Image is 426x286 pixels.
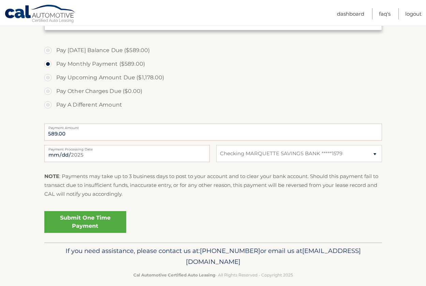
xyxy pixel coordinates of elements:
label: Pay Monthly Payment ($589.00) [44,57,382,71]
strong: Cal Automotive Certified Auto Leasing [133,272,215,277]
span: [PHONE_NUMBER] [200,247,260,255]
label: Pay [DATE] Balance Due ($589.00) [44,44,382,57]
p: - All Rights Reserved - Copyright 2025 [49,271,378,279]
input: Payment Date [44,145,210,162]
a: Dashboard [337,8,364,19]
a: Submit One Time Payment [44,211,126,233]
a: FAQ's [379,8,391,19]
input: Payment Amount [44,124,382,141]
p: : Payments may take up to 3 business days to post to your account and to clear your bank account.... [44,172,382,199]
label: Pay Upcoming Amount Due ($1,178.00) [44,71,382,84]
label: Pay A Different Amount [44,98,382,112]
label: Payment Processing Date [44,145,210,150]
label: Payment Amount [44,124,382,129]
p: If you need assistance, please contact us at: or email us at [49,245,378,267]
label: Pay Other Charges Due ($0.00) [44,84,382,98]
a: Logout [405,8,422,19]
span: [EMAIL_ADDRESS][DOMAIN_NAME] [186,247,361,266]
a: Cal Automotive [4,4,76,24]
strong: NOTE [44,173,59,179]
